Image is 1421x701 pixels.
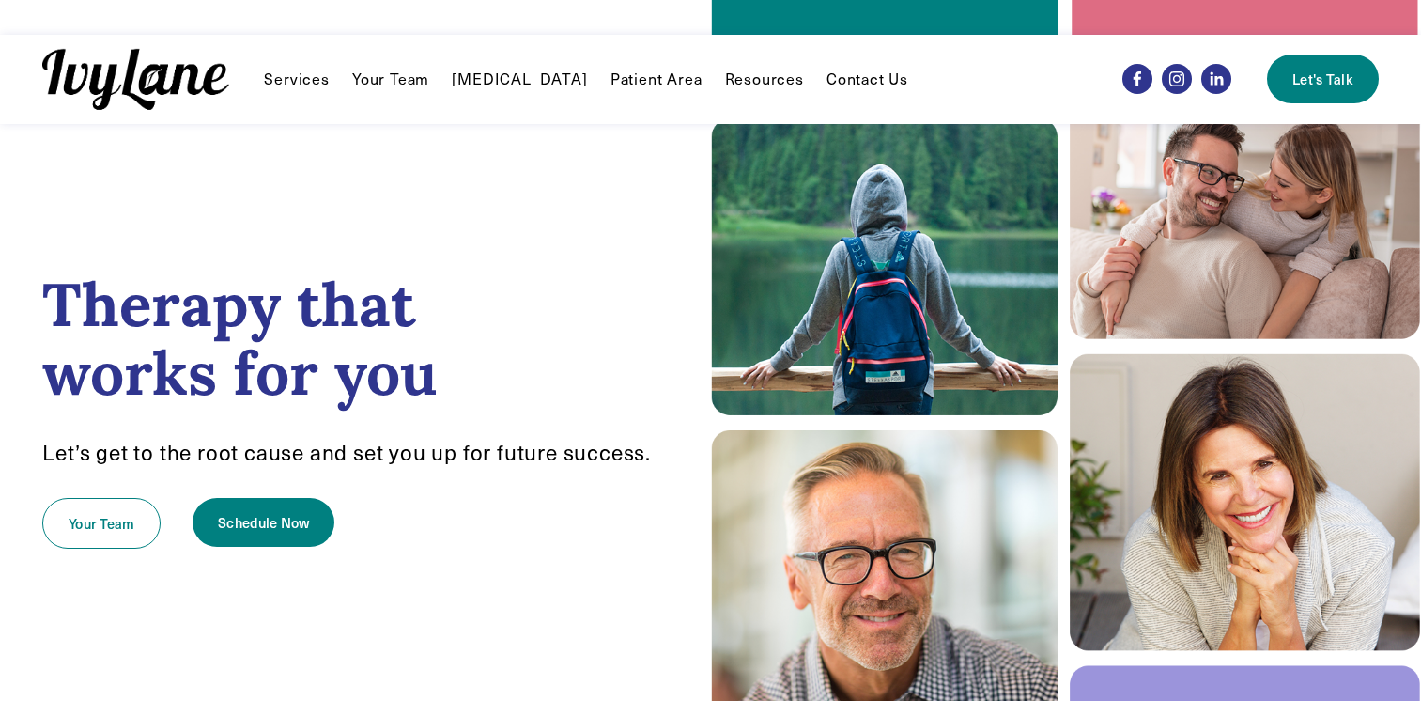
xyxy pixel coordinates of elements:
a: folder dropdown [264,68,329,90]
span: Services [264,70,329,89]
a: Patient Area [610,68,703,90]
a: Let's Talk [1267,55,1378,103]
a: LinkedIn [1201,64,1231,94]
a: Facebook [1122,64,1152,94]
img: Ivy Lane Counseling &mdash; Therapy that works for you [42,49,228,110]
span: Resources [725,70,804,89]
a: Your Team [42,498,161,549]
a: Schedule Now [193,498,334,547]
a: Instagram [1162,64,1192,94]
a: Your Team [352,68,429,90]
span: Let’s get to the root cause and set you up for future success. [42,438,651,466]
a: folder dropdown [725,68,804,90]
strong: Therapy that works for you [42,266,438,412]
a: Contact Us [826,68,908,90]
a: [MEDICAL_DATA] [452,68,587,90]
